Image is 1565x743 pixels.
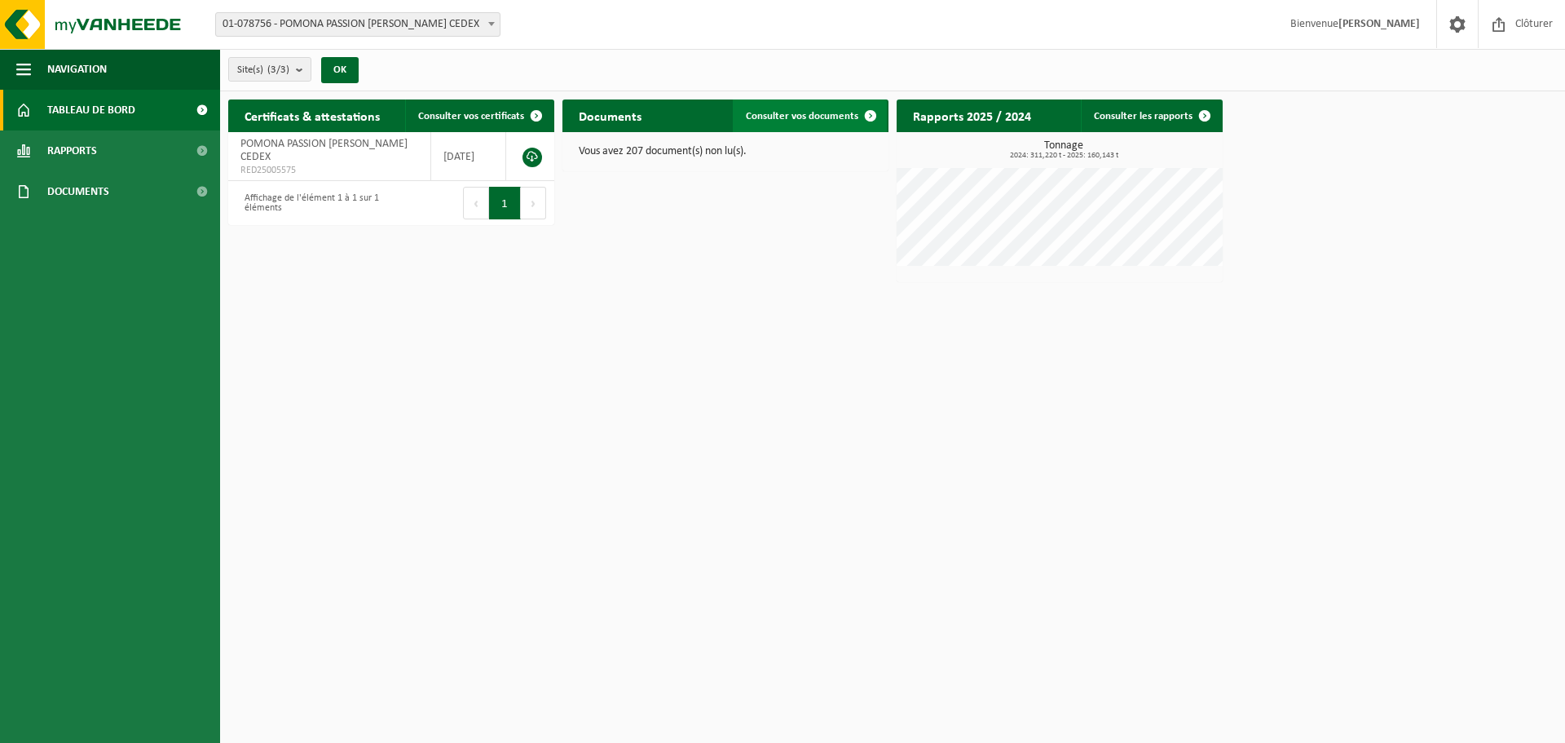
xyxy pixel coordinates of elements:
h2: Documents [562,100,658,131]
div: Affichage de l'élément 1 à 1 sur 1 éléments [236,185,383,221]
span: Tableau de bord [47,90,135,130]
a: Consulter les rapports [1081,100,1221,132]
p: Vous avez 207 document(s) non lu(s). [579,146,872,157]
span: Site(s) [237,58,289,82]
button: Next [521,187,546,219]
button: 1 [489,187,521,219]
span: Consulter vos certificats [418,111,524,122]
span: Documents [47,171,109,212]
span: Navigation [47,49,107,90]
span: Rapports [47,130,97,171]
h2: Rapports 2025 / 2024 [897,100,1047,131]
span: Consulter vos documents [746,111,858,122]
a: Consulter vos documents [733,100,887,132]
h3: Tonnage [905,140,1223,160]
span: RED25005575 [240,164,418,177]
count: (3/3) [267,64,289,75]
a: Consulter vos certificats [405,100,553,132]
td: [DATE] [431,132,506,181]
button: Previous [463,187,489,219]
h2: Certificats & attestations [228,100,396,131]
span: 01-078756 - POMONA PASSION FROID - LOMME CEDEX [215,12,500,37]
button: Site(s)(3/3) [228,57,311,82]
strong: [PERSON_NAME] [1338,18,1420,30]
span: POMONA PASSION [PERSON_NAME] CEDEX [240,138,408,163]
span: 2024: 311,220 t - 2025: 160,143 t [905,152,1223,160]
button: OK [321,57,359,83]
span: 01-078756 - POMONA PASSION FROID - LOMME CEDEX [216,13,500,36]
